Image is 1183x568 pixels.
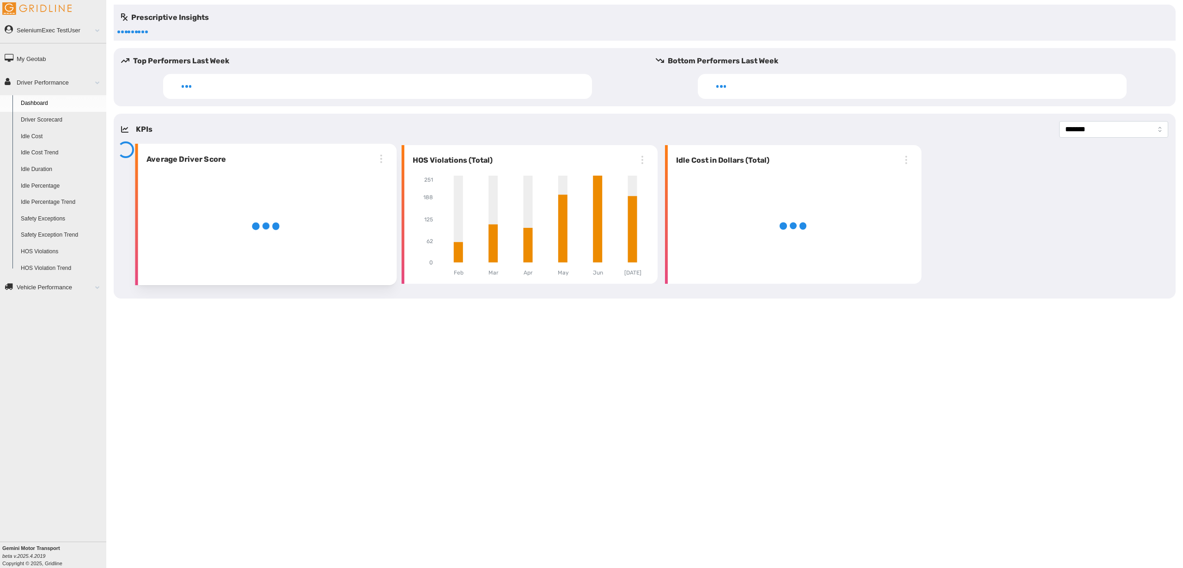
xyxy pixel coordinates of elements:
b: Gemini Motor Transport [2,545,60,551]
tspan: 125 [424,216,433,223]
h5: KPIs [136,124,152,135]
a: Idle Percentage [17,178,106,195]
h6: Average Driver Score [143,154,226,165]
tspan: Mar [488,270,499,276]
tspan: Apr [524,270,533,276]
tspan: [DATE] [624,270,641,276]
tspan: 251 [424,177,433,183]
h5: Bottom Performers Last Week [656,55,1176,67]
a: HOS Violation Trend [17,260,106,277]
a: HOS Violations [17,244,106,260]
h5: Top Performers Last Week [121,55,641,67]
a: Idle Cost Trend [17,145,106,161]
h5: Prescriptive Insights [121,12,209,23]
h6: HOS Violations (Total) [409,155,493,166]
tspan: May [557,270,568,276]
tspan: Jun [593,270,603,276]
a: Driver Scorecard [17,112,106,128]
h6: Idle Cost in Dollars (Total) [672,155,769,166]
tspan: 0 [429,260,433,266]
a: Dashboard [17,95,106,112]
tspan: 62 [426,238,433,244]
a: Idle Percentage Trend [17,194,106,211]
i: beta v.2025.4.2019 [2,553,45,559]
img: Gridline [2,2,72,15]
a: Safety Exception Trend [17,227,106,244]
tspan: Feb [454,270,463,276]
tspan: 188 [423,195,433,201]
a: Idle Duration [17,161,106,178]
a: Safety Exceptions [17,211,106,227]
div: Copyright © 2025, Gridline [2,544,106,567]
a: Idle Cost [17,128,106,145]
